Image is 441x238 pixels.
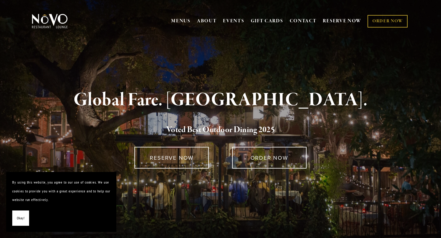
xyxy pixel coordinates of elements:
button: Okay! [12,210,29,226]
h2: 5 [42,124,399,136]
img: Novo Restaurant &amp; Lounge [31,13,69,29]
a: ORDER NOW [232,147,307,169]
p: By using this website, you agree to our use of cookies. We use cookies to provide you with a grea... [12,178,110,204]
span: Okay! [17,214,24,223]
a: ABOUT [197,18,217,24]
a: EVENTS [223,18,244,24]
strong: Global Fare. [GEOGRAPHIC_DATA]. [73,88,367,112]
a: MENUS [171,18,190,24]
a: RESERVE NOW [134,147,209,169]
a: ORDER NOW [367,15,408,28]
a: CONTACT [290,15,317,27]
a: GIFT CARDS [251,15,283,27]
a: RESERVE NOW [323,15,361,27]
section: Cookie banner [6,172,116,232]
a: Voted Best Outdoor Dining 202 [166,125,271,136]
